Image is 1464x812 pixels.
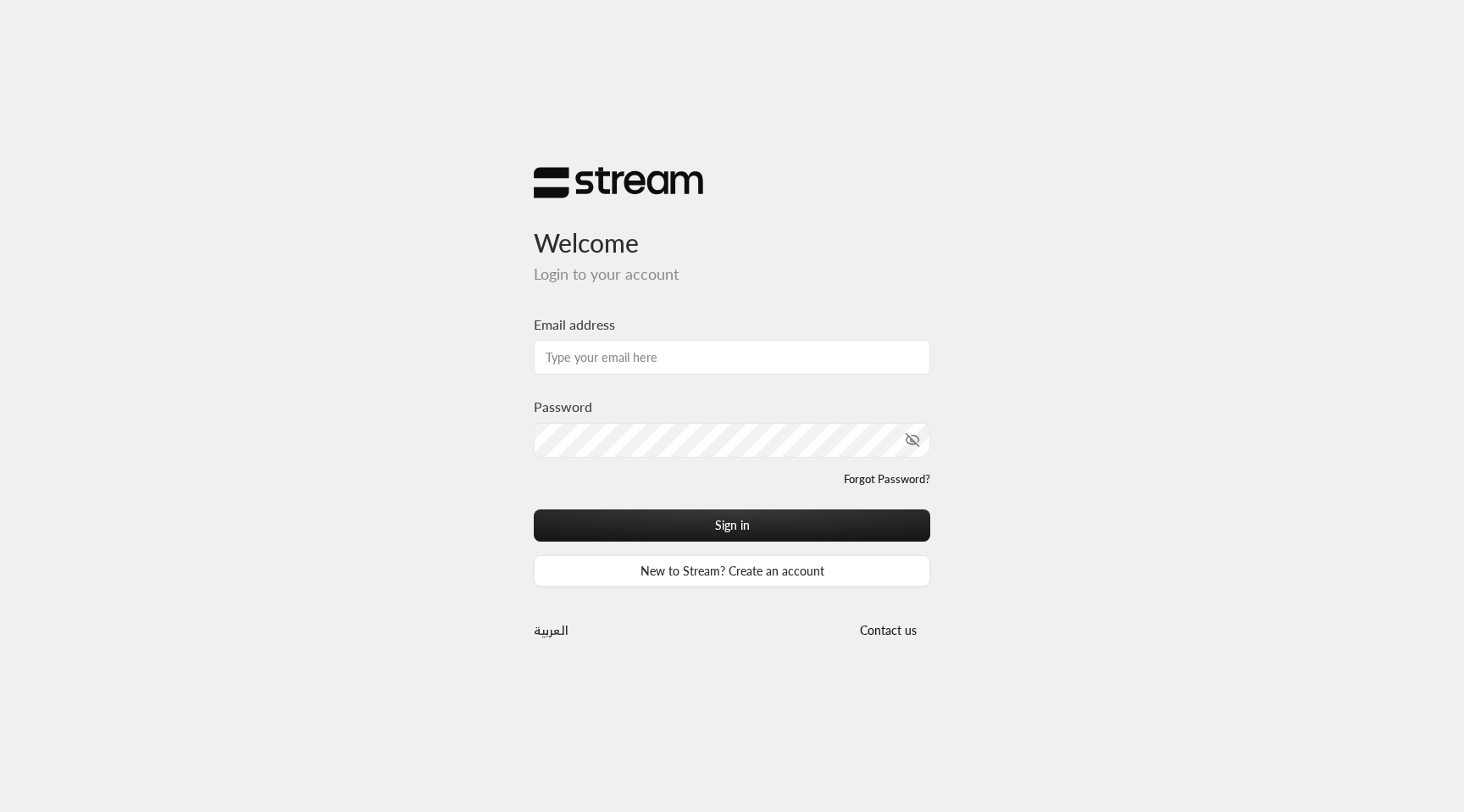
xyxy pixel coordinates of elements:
[534,397,592,417] label: Password
[534,555,930,587] a: New to Stream? Create an account
[534,314,615,335] label: Email address
[534,166,703,199] img: Stream Logo
[846,615,930,646] button: Contact us
[534,265,930,284] h5: Login to your account
[846,623,930,637] a: Contact us
[534,615,568,646] a: العربية
[844,471,930,488] a: Forgot Password?
[898,425,927,454] button: toggle password visibility
[534,340,930,375] input: Type your email here
[534,509,930,541] button: Sign in
[534,199,930,258] h3: Welcome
